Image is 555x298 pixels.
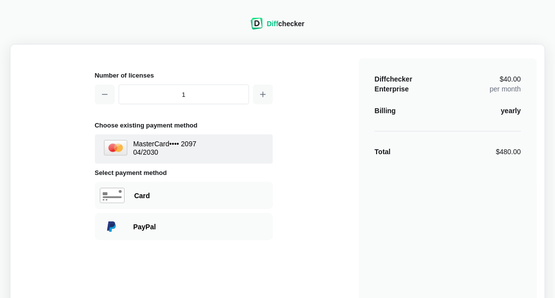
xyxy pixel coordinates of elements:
[501,106,521,116] div: yearly
[490,74,521,94] div: per month
[251,18,263,30] img: Diffchecker logo
[375,148,390,156] strong: Total
[375,75,412,83] span: Diffchecker
[375,85,409,93] span: Enterprise
[375,106,396,116] div: Billing
[267,20,278,28] span: Diff
[95,70,273,81] h2: Number of licenses
[133,222,268,232] div: Paying with PayPal
[134,191,268,201] div: Paying with Card
[104,140,128,156] img: MasterCard Logo
[95,120,273,130] h2: Choose existing payment method
[267,19,304,29] div: checker
[496,147,521,157] div: $480.00
[95,168,273,178] h2: Select payment method
[251,23,304,31] a: Diffchecker logoDiffchecker
[95,213,273,240] div: Paying with PayPal
[119,85,249,104] input: 1
[133,140,197,159] div: MasterCard •••• 2097 04 / 2030
[95,134,273,164] button: MasterCard LogoMasterCard•••• 209704/2030
[500,76,521,83] span: $40.00
[95,182,273,209] div: Paying with Card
